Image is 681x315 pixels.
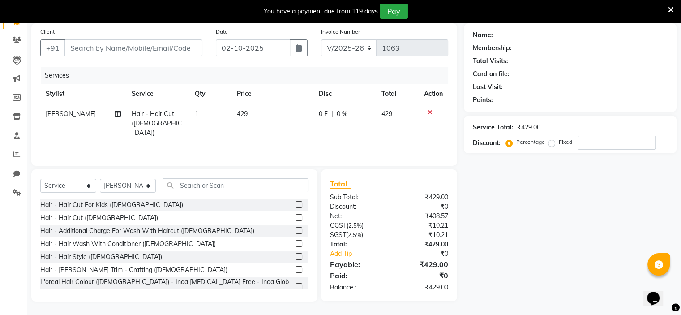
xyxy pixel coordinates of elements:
label: Fixed [559,138,572,146]
div: Total: [323,240,389,249]
a: Add Tip [323,249,400,259]
div: ₹429.00 [389,193,455,202]
div: Hair - Hair Wash With Conditioner ([DEMOGRAPHIC_DATA]) [40,239,216,249]
div: Hair - [PERSON_NAME] Trim - Crafting ([DEMOGRAPHIC_DATA]) [40,265,227,275]
span: CGST [330,221,347,229]
label: Date [216,28,228,36]
span: 429 [237,110,248,118]
div: ₹10.21 [389,221,455,230]
div: Hair - Hair Cut For Kids ([DEMOGRAPHIC_DATA]) [40,200,183,210]
div: ( ) [323,221,389,230]
div: ₹0 [389,270,455,281]
div: ₹429.00 [389,283,455,292]
label: Invoice Number [321,28,360,36]
div: ( ) [323,230,389,240]
div: ₹10.21 [389,230,455,240]
div: Points: [473,95,493,105]
span: Total [330,179,351,189]
th: Disc [313,84,376,104]
th: Total [376,84,419,104]
th: Stylist [40,84,126,104]
label: Client [40,28,55,36]
div: Payable: [323,259,389,270]
span: [PERSON_NAME] [46,110,96,118]
th: Qty [189,84,231,104]
div: Card on file: [473,69,510,79]
span: Hair - Hair Cut ([DEMOGRAPHIC_DATA]) [132,110,182,137]
span: 429 [381,110,392,118]
span: 0 % [337,109,347,119]
th: Action [419,84,448,104]
div: ₹408.57 [389,211,455,221]
th: Service [126,84,189,104]
div: L'oreal Hair Colour ([DEMOGRAPHIC_DATA]) - Inoa [MEDICAL_DATA] Free - Inoa Global Color ([DEMOGRA... [40,277,292,296]
div: Discount: [323,202,389,211]
div: ₹429.00 [389,259,455,270]
span: SGST [330,231,346,239]
div: Hair - Hair Style ([DEMOGRAPHIC_DATA]) [40,252,162,262]
div: Discount: [473,138,501,148]
span: 0 F [319,109,328,119]
div: Services [41,67,455,84]
span: 2.5% [348,222,362,229]
div: Membership: [473,43,512,53]
span: | [331,109,333,119]
div: Service Total: [473,123,514,132]
iframe: chat widget [643,279,672,306]
input: Search by Name/Mobile/Email/Code [64,39,202,56]
div: ₹429.00 [389,240,455,249]
div: Name: [473,30,493,40]
div: Paid: [323,270,389,281]
div: Net: [323,211,389,221]
div: ₹0 [389,202,455,211]
div: Total Visits: [473,56,508,66]
span: 1 [195,110,198,118]
button: +91 [40,39,65,56]
button: Pay [380,4,408,19]
th: Price [231,84,313,104]
div: Sub Total: [323,193,389,202]
label: Percentage [516,138,545,146]
div: ₹0 [400,249,454,259]
div: You have a payment due from 119 days [264,7,378,16]
div: Hair - Hair Cut ([DEMOGRAPHIC_DATA]) [40,213,158,223]
span: 2.5% [348,231,361,238]
div: ₹429.00 [517,123,540,132]
div: Last Visit: [473,82,503,92]
div: Hair - Additional Charge For Wash With Haircut ([DEMOGRAPHIC_DATA]) [40,226,254,236]
div: Balance : [323,283,389,292]
input: Search or Scan [163,178,308,192]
